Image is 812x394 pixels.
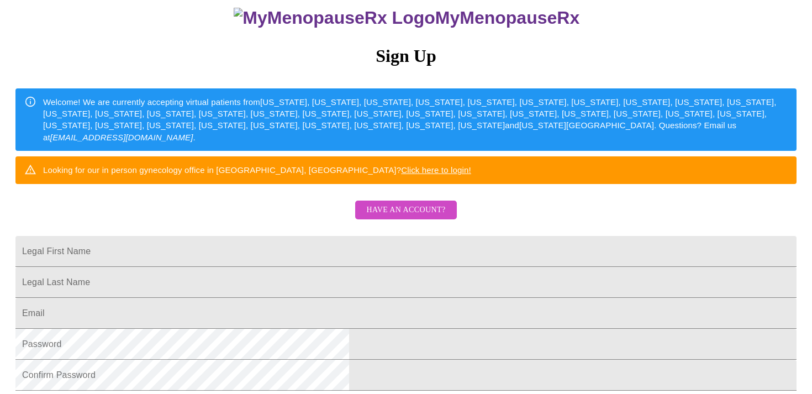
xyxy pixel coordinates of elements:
[234,8,435,28] img: MyMenopauseRx Logo
[43,92,788,148] div: Welcome! We are currently accepting virtual patients from [US_STATE], [US_STATE], [US_STATE], [US...
[50,133,193,142] em: [EMAIL_ADDRESS][DOMAIN_NAME]
[17,8,797,28] h3: MyMenopauseRx
[366,203,445,217] span: Have an account?
[352,213,459,222] a: Have an account?
[401,165,471,175] a: Click here to login!
[15,46,797,66] h3: Sign Up
[43,160,471,180] div: Looking for our in person gynecology office in [GEOGRAPHIC_DATA], [GEOGRAPHIC_DATA]?
[355,201,456,220] button: Have an account?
